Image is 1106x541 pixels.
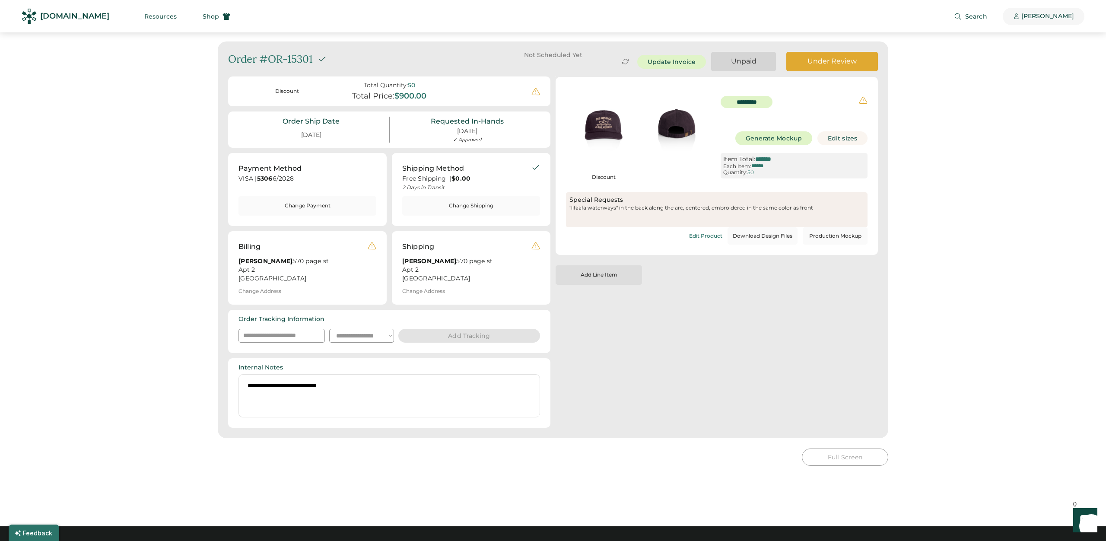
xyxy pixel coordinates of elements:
div: [PERSON_NAME] [1021,12,1074,21]
strong: 5306 [257,175,273,182]
strong: [PERSON_NAME] [402,257,456,265]
button: Full Screen [802,449,888,466]
div: Discount [244,88,331,95]
div: ✓ Approved [453,137,481,143]
div: $900.00 [394,92,426,101]
div: Special Requests [569,196,864,204]
button: Search [944,8,998,25]
div: Free Shipping | [402,175,531,183]
button: Update Invoice [637,55,706,69]
div: Shipping Method [402,163,464,174]
div: Total Quantity: [364,82,408,89]
div: Change Address [238,288,281,294]
div: Billing [238,242,261,252]
div: "lifaafa waterways" in the back along the arc, centered, embroidered in the same color as front [569,204,864,224]
div: 570 page st Apt 2 [GEOGRAPHIC_DATA] [402,257,531,283]
button: Add Tracking [398,329,540,343]
span: Shop [203,13,219,19]
div: Shipping [402,242,434,252]
img: generate-image [639,91,713,164]
div: VISA | 6/2028 [238,175,376,185]
div: Change Address [402,288,445,294]
iframe: Front Chat [1065,502,1102,539]
div: [DATE] [457,127,477,136]
div: Edit Product [689,233,722,239]
div: 50 [408,82,415,89]
button: Change Payment [238,196,376,216]
div: Under Review [797,57,868,66]
div: Discount [569,174,638,181]
div: Order #OR-15301 [228,52,313,67]
div: Quantity: [723,169,747,175]
div: Not Scheduled Yet [499,52,607,58]
button: Change Shipping [402,196,540,216]
strong: [PERSON_NAME] [238,257,292,265]
button: Add Line Item [556,265,642,285]
img: generate-image [566,91,639,164]
div: 50 [747,169,754,175]
button: Shop [192,8,241,25]
button: Edit sizes [817,131,868,145]
button: Production Mockup [803,227,868,245]
div: Requested In-Hands [431,117,504,126]
div: Order Ship Date [283,117,340,126]
div: Unpaid [721,57,766,66]
div: Payment Method [238,163,302,174]
div: 570 page st Apt 2 [GEOGRAPHIC_DATA] [238,257,368,283]
div: Item Total: [723,156,755,163]
div: Total Price: [352,92,394,101]
strong: $0.00 [451,175,470,182]
img: Rendered Logo - Screens [22,9,37,24]
div: [DATE] [291,127,332,143]
button: Generate Mockup [735,131,813,145]
div: Order Tracking Information [238,315,324,324]
div: Internal Notes [238,363,283,372]
div: [DOMAIN_NAME] [40,11,109,22]
div: Each Item: [723,163,751,169]
button: Download Design Files [728,227,798,245]
button: Resources [134,8,187,25]
span: Search [965,13,987,19]
div: 2 Days in Transit [402,184,531,191]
